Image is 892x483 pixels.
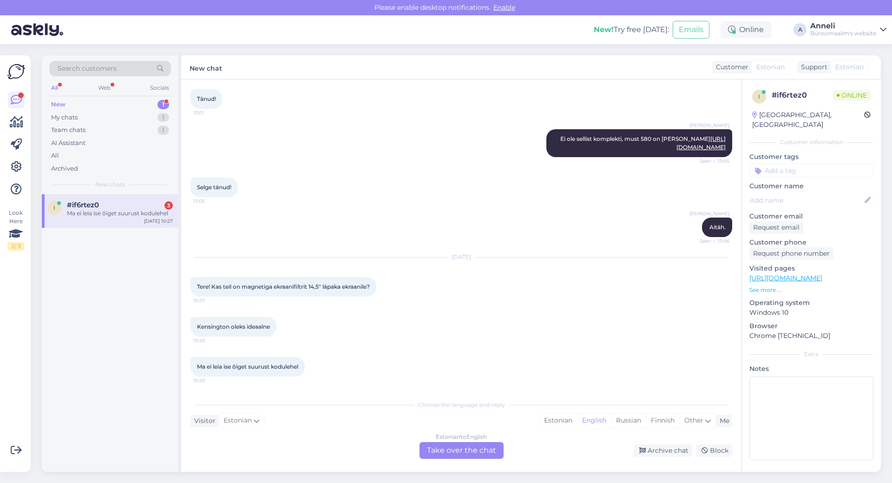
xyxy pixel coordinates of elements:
[749,212,873,221] p: Customer email
[646,414,679,428] div: Finnish
[58,64,117,73] span: Search customers
[577,414,611,428] div: English
[157,113,169,122] div: 1
[7,242,24,251] div: 2 / 3
[749,181,873,191] p: Customer name
[684,416,703,424] span: Other
[749,264,873,273] p: Visited pages
[95,180,125,189] span: New chats
[539,414,577,428] div: Estonian
[190,61,222,73] label: New chat
[749,247,833,260] div: Request phone number
[157,126,169,135] div: 1
[190,253,732,261] div: [DATE]
[51,100,66,109] div: New
[560,135,726,151] span: Ei ole sellist komplekti, must 580 on [PERSON_NAME]
[7,209,24,251] div: Look Here
[157,100,169,109] div: 1
[749,274,822,282] a: [URL][DOMAIN_NAME]
[51,151,59,160] div: All
[144,218,173,225] div: [DATE] 10:27
[51,164,78,173] div: Archived
[716,416,729,426] div: Me
[611,414,646,428] div: Russian
[197,283,370,290] span: Tere! Kas teil on magnetiga ekraanifiltrit 14,5" läpaka ekraanile?
[709,224,726,231] span: Aitäh.
[190,416,216,426] div: Visitor
[193,337,228,344] span: 10:28
[67,201,99,209] span: #if6rtez0
[193,109,228,116] span: 13:01
[689,122,729,129] span: [PERSON_NAME]
[833,90,871,100] span: Online
[7,63,25,80] img: Askly Logo
[96,82,112,94] div: Web
[695,158,729,165] span: Seen ✓ 13:05
[51,139,85,148] div: AI Assistant
[696,444,732,457] div: Block
[190,401,732,409] div: Choose the language and reply
[835,62,864,72] span: Estonian
[749,321,873,331] p: Browser
[594,25,614,34] b: New!
[749,221,803,234] div: Request email
[749,286,873,294] p: See more ...
[749,164,873,178] input: Add a tag
[689,210,729,217] span: [PERSON_NAME]
[594,24,669,35] div: Try free [DATE]:
[193,297,228,304] span: 10:27
[148,82,171,94] div: Socials
[752,110,864,130] div: [GEOGRAPHIC_DATA], [GEOGRAPHIC_DATA]
[49,82,60,94] div: All
[794,23,807,36] div: A
[197,95,216,102] span: Tänud!
[758,93,760,100] span: i
[749,364,873,374] p: Notes
[695,238,729,245] span: Seen ✓ 13:06
[67,209,173,218] div: Ma ei leia ise õiget suurust kodulehel
[164,201,173,210] div: 3
[436,433,487,441] div: Estonian to English
[634,444,692,457] div: Archive chat
[197,323,270,330] span: Kensington oleks ideaalne
[797,62,827,72] div: Support
[193,198,228,205] span: 13:05
[712,62,748,72] div: Customer
[810,30,876,37] div: Büroomaailm's website
[749,238,873,247] p: Customer phone
[721,21,771,38] div: Online
[749,350,873,358] div: Extra
[810,22,876,30] div: Anneli
[673,21,709,39] button: Emails
[420,442,504,459] div: Take over the chat
[193,377,228,384] span: 10:28
[197,363,298,370] span: Ma ei leia ise õiget suurust kodulehel
[756,62,785,72] span: Estonian
[749,298,873,308] p: Operating system
[491,3,518,12] span: Enable
[223,416,252,426] span: Estonian
[749,331,873,341] p: Chrome [TECHNICAL_ID]
[197,184,231,191] span: Selge tänud!
[53,204,55,211] span: i
[51,126,85,135] div: Team chats
[810,22,886,37] a: AnneliBüroomaailm's website
[750,195,863,205] input: Add name
[772,90,833,101] div: # if6rtez0
[51,113,78,122] div: My chats
[749,152,873,162] p: Customer tags
[749,138,873,146] div: Customer information
[749,308,873,318] p: Windows 10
